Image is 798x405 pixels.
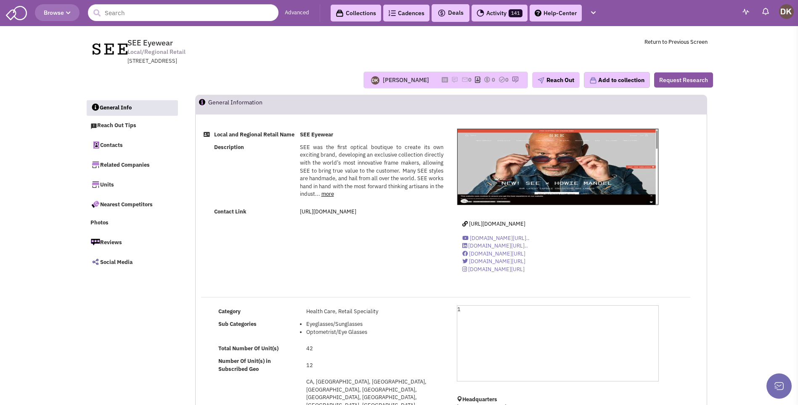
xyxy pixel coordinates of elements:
[468,76,472,83] span: 0
[218,345,278,352] b: Total Number Of Unit(s)
[477,9,484,17] img: Activity.png
[127,38,173,48] span: SEE Eyewear
[285,9,309,17] a: Advanced
[512,76,519,83] img: research-icon.png
[86,176,178,193] a: Units
[461,76,468,83] img: icon-email-active-16.png
[208,95,310,114] h2: General Information
[306,320,443,328] li: Eyeglasses/Sunglasses
[437,8,446,18] img: icon-deals.svg
[505,76,509,83] span: 0
[462,258,525,265] a: [DOMAIN_NAME][URL]
[321,190,334,197] a: more
[388,10,396,16] img: Cadences_logo.png
[472,5,528,21] a: Activity141
[462,396,497,403] b: Headquarters
[492,76,495,83] span: 0
[584,72,650,88] button: Add to collection
[86,195,178,213] a: Nearest Competitors
[484,76,490,83] img: icon-dealamount.png
[300,208,356,215] a: [URL][DOMAIN_NAME]
[779,4,794,19] img: Donnie Keller
[336,9,344,17] img: icon-collection-lavender-black.svg
[462,250,525,257] a: [DOMAIN_NAME][URL]
[6,4,27,20] img: SmartAdmin
[383,76,429,84] div: [PERSON_NAME]
[532,72,580,88] button: Reach Out
[218,308,241,315] b: Category
[214,131,294,138] b: Local and Regional Retail Name
[306,328,443,336] li: Optometrist/Eye Glasses
[462,242,528,249] a: [DOMAIN_NAME][URL]..
[535,10,541,16] img: help.png
[44,9,71,16] span: Browse
[331,5,381,21] a: Collections
[86,253,178,271] a: Social Media
[457,129,658,205] img: SEE Eyewear
[218,357,271,373] b: Number Of Unit(s) in Subscribed Geo
[86,118,178,134] a: Reach Out Tips
[300,144,443,197] span: SEE was the first optical boutique to create its own exciting brand, developing an exclusive coll...
[589,77,597,84] img: icon-collection-lavender.png
[214,208,247,215] b: Contact Link
[469,220,525,227] span: [URL][DOMAIN_NAME]
[498,76,505,83] img: TaskCount.png
[214,144,244,151] b: Description
[437,9,464,16] span: Deals
[538,77,544,84] img: plane.png
[451,76,458,83] img: icon-note.png
[462,220,525,227] a: [URL][DOMAIN_NAME]
[91,39,129,60] img: www.seeeyewear.com
[470,234,530,242] span: [DOMAIN_NAME][URL]..
[86,136,178,154] a: Contacts
[88,4,278,21] input: Search
[218,320,257,328] b: Sub Categories
[530,5,582,21] a: Help-Center
[462,234,530,242] a: [DOMAIN_NAME][URL]..
[300,131,333,138] b: SEE Eyewear
[435,8,466,19] button: Deals
[86,156,178,173] a: Related Companies
[86,215,178,231] a: Photos
[304,355,445,376] td: 12
[35,4,80,21] button: Browse
[469,258,525,265] span: [DOMAIN_NAME][URL]
[462,266,525,273] a: [DOMAIN_NAME][URL]
[127,57,347,65] div: [STREET_ADDRESS]
[383,5,429,21] a: Cadences
[457,305,659,381] div: 1
[654,72,713,88] button: Request Research
[87,100,178,116] a: General Info
[304,305,445,318] td: Health Care, Retail Speciality
[86,233,178,251] a: Reviews
[468,266,525,273] span: [DOMAIN_NAME][URL]
[304,342,445,355] td: 42
[468,242,528,249] span: [DOMAIN_NAME][URL]..
[469,250,525,257] span: [DOMAIN_NAME][URL]
[127,48,186,56] span: Local/Regional Retail
[509,9,522,17] span: 141
[644,38,708,45] a: Return to Previous Screen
